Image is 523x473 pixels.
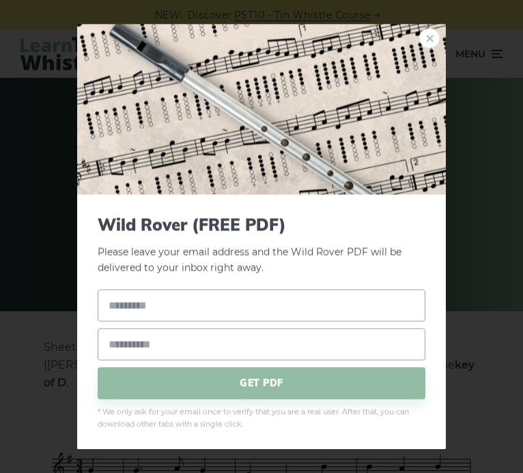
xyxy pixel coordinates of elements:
span: * We only ask for your email once to verify that you are a real user. After that, you can downloa... [98,406,425,431]
p: Please leave your email address and the Wild Rover PDF will be delivered to your inbox right away. [98,215,425,276]
span: Wild Rover (FREE PDF) [98,215,425,235]
a: × [419,28,440,48]
span: GET PDF [98,367,425,399]
img: Tin Whistle Tab Preview [77,24,446,195]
